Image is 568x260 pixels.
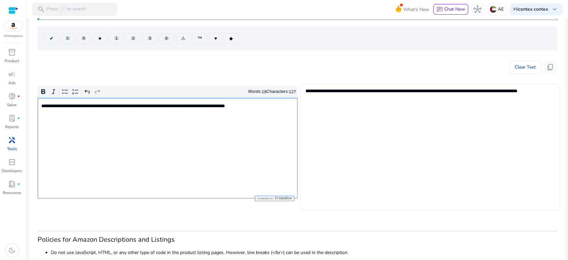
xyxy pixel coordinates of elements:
span: hub [473,5,481,13]
span: ⚠ [181,35,185,42]
span: Chat Now [444,6,465,12]
span: ④ [164,35,169,42]
button: ™ [192,33,207,44]
span: Powered by [257,197,274,200]
p: Press to search [47,6,86,13]
button: Clear Text [509,61,541,74]
button: ◆ [224,33,238,44]
button: content_copy [544,61,557,74]
span: ™ [198,35,202,42]
span: ✔ [50,35,54,42]
p: Reports [5,124,19,130]
span: ® [82,35,86,42]
span: content_copy [546,63,554,71]
div: Rich Text Editor. Editing area: main. Press Alt+0 for help. [38,98,297,198]
button: ★ [93,33,107,44]
h3: Policies for Amazon Descriptions and Listings [38,236,557,244]
span: ② [131,35,135,42]
span: What's New [403,4,429,15]
span: ③ [148,35,152,42]
span: keyboard_arrow_down [551,5,559,13]
span: ♥ [214,35,217,42]
button: ♥ [209,33,222,44]
label: 127 [289,89,296,94]
img: ae.svg [490,6,496,13]
span: lab_profile [8,114,16,122]
span: chat [436,6,443,13]
span: dark_mode [8,246,16,254]
span: handyman [8,136,16,144]
button: ④ [159,33,174,44]
div: Editor toolbar [38,86,297,98]
span: fiber_manual_record [17,95,20,98]
button: ® [77,33,91,44]
span: Clear Text [515,61,536,74]
button: hub [471,3,484,16]
li: Do not use JavaScript, HTML, or any other type of code in the product listing pages. However, lin... [51,249,557,256]
p: Resources [3,190,21,196]
span: ① [114,35,119,42]
span: search [37,5,45,13]
button: ① [109,33,124,44]
p: Product [5,58,19,64]
span: ◆ [229,35,233,42]
img: amazon.svg [4,21,22,31]
button: chatChat Now [433,4,468,15]
span: donut_small [8,92,16,100]
span: book_4 [8,180,16,188]
p: AE [498,3,504,15]
span: fiber_manual_record [17,117,20,120]
span: campaign [8,70,16,78]
p: Developers [2,168,22,174]
button: © [61,33,75,44]
span: fiber_manual_record [17,183,20,185]
span: ★ [98,35,102,42]
div: Words: Characters: [248,88,296,96]
p: Sales [7,102,17,108]
button: ✔ [44,33,59,44]
b: contex contex [518,6,548,12]
p: Marketplace [4,34,23,39]
p: Tools [7,146,17,152]
button: ⚠ [176,33,191,44]
button: ③ [142,33,157,44]
p: Hi [513,7,548,12]
span: inventory_2 [8,48,16,56]
span: © [66,35,70,42]
button: ② [126,33,141,44]
p: Ads [8,80,16,86]
span: / [60,6,66,13]
span: code_blocks [8,158,16,166]
label: 19 [262,89,266,94]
